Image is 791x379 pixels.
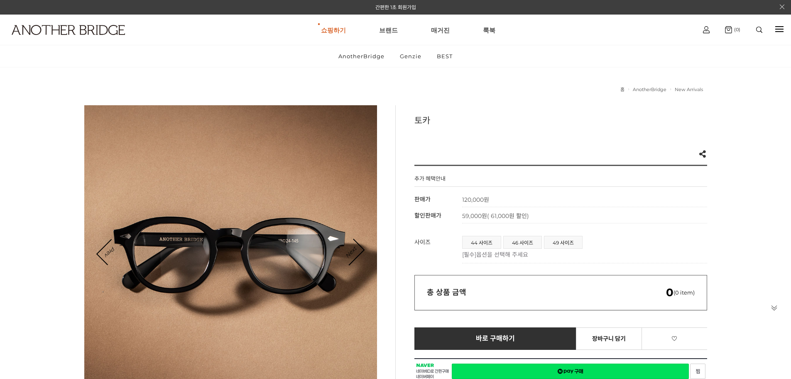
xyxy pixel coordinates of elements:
[321,15,346,45] a: 쇼핑하기
[4,25,123,55] a: logo
[414,114,707,126] h3: 토카
[544,236,583,249] li: 49 사이즈
[98,239,122,264] a: Prev
[431,15,450,45] a: 매거진
[462,212,529,220] span: 59,000원
[375,4,416,10] a: 간편한 1초 회원가입
[414,327,577,350] a: 바로 구매하기
[462,236,501,249] li: 44 사이즈
[633,87,666,92] a: AnotherBridge
[666,286,673,299] em: 0
[576,327,642,350] a: 장바구니 담기
[756,27,762,33] img: search
[414,196,431,203] span: 판매가
[476,251,528,258] span: 옵션을 선택해 주세요
[690,364,705,379] a: 새창
[725,26,732,33] img: cart
[732,27,740,32] span: (0)
[452,364,689,379] a: 새창
[393,45,429,67] a: Genzie
[12,25,125,35] img: logo
[414,212,441,219] span: 할인판매가
[462,196,489,203] strong: 120,000원
[504,236,541,248] a: 46 사이즈
[338,239,364,265] a: Next
[331,45,392,67] a: AnotherBridge
[379,15,398,45] a: 브랜드
[462,250,703,258] p: [필수]
[463,236,501,248] a: 44 사이즈
[487,212,529,220] span: ( 61,000원 할인)
[620,87,624,92] a: 홈
[476,335,515,342] span: 바로 구매하기
[725,26,740,33] a: (0)
[703,26,710,33] img: cart
[666,289,695,296] span: (0 item)
[427,288,466,297] strong: 총 상품 금액
[414,174,446,186] h4: 추가 혜택안내
[430,45,460,67] a: BEST
[414,232,462,263] th: 사이즈
[483,15,495,45] a: 룩북
[544,236,582,248] a: 49 사이즈
[675,87,703,92] a: New Arrivals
